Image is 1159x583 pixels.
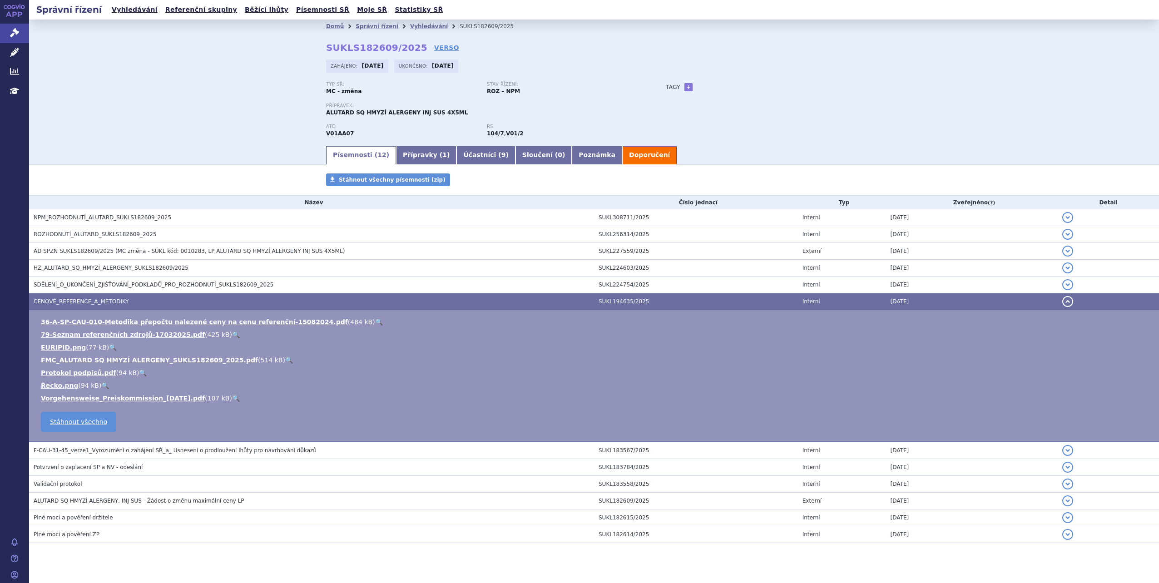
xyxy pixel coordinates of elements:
[163,4,240,16] a: Referenční skupiny
[1062,462,1073,473] button: detail
[34,298,129,305] span: CENOVÉ_REFERENCE_A_METODIKY
[139,369,147,376] a: 🔍
[41,318,348,326] a: 36-A-SP-CAU-010-Metodika přepočtu nalezené ceny na cenu referenční-15082024.pdf
[886,293,1058,310] td: [DATE]
[802,498,822,504] span: Externí
[41,331,205,338] a: 79-Seznam referenčních zdrojů-17032025.pdf
[1062,262,1073,273] button: detail
[41,343,1150,352] li: ( )
[34,514,113,521] span: Plné moci a pověření držitele
[886,476,1058,493] td: [DATE]
[886,442,1058,459] td: [DATE]
[622,146,677,164] a: Doporučení
[802,265,820,271] span: Interní
[232,395,240,402] a: 🔍
[339,177,446,183] span: Stáhnout všechny písemnosti (zip)
[41,381,1150,390] li: ( )
[101,382,109,389] a: 🔍
[1058,196,1159,209] th: Detail
[396,146,456,164] a: Přípravky (1)
[1062,246,1073,257] button: detail
[41,394,1150,403] li: ( )
[666,82,680,93] h3: Tagy
[354,4,390,16] a: Moje SŘ
[594,509,798,526] td: SUKL182615/2025
[802,481,820,487] span: Interní
[34,248,345,254] span: AD SPZN SUKLS182609/2025 (MC změna - SÚKL kód: 0010283, LP ALUTARD SQ HMYZÍ ALERGENY INJ SUS 4X5ML)
[350,318,372,326] span: 484 kB
[34,282,273,288] span: SDĚLENÍ_O_UKONČENÍ_ZJIŠŤOVÁNÍ_PODKLADŮ_PRO_ROZHODNUTÍ_SUKLS182609_2025
[487,88,520,94] strong: ROZ – NPM
[594,476,798,493] td: SUKL183558/2025
[1062,279,1073,290] button: detail
[410,23,448,30] a: Vyhledávání
[34,447,317,454] span: F-CAU-31-45_verze1_Vyrozumění o zahájení SŘ_a_ Usnesení o prodloužení lhůty pro navrhování důkazů
[594,459,798,476] td: SUKL183784/2025
[326,42,427,53] strong: SUKLS182609/2025
[594,243,798,260] td: SUKL227559/2025
[356,23,398,30] a: Správní řízení
[594,277,798,293] td: SUKL224754/2025
[572,146,622,164] a: Poznámka
[456,146,515,164] a: Účastníci (9)
[594,226,798,243] td: SUKL256314/2025
[515,146,572,164] a: Sloučení (0)
[487,130,504,137] strong: terapeutické extrakty alergenů - standardizované, injekční depotní
[886,260,1058,277] td: [DATE]
[81,382,99,389] span: 94 kB
[684,83,693,91] a: +
[326,103,648,109] p: Přípravek:
[232,331,240,338] a: 🔍
[460,20,525,33] li: SUKLS182609/2025
[362,63,384,69] strong: [DATE]
[886,243,1058,260] td: [DATE]
[326,130,354,137] strong: HMYZÍ ALERGENY
[208,395,230,402] span: 107 kB
[208,331,230,338] span: 425 kB
[594,493,798,509] td: SUKL182609/2025
[89,344,107,351] span: 77 kB
[41,356,1150,365] li: ( )
[34,464,143,470] span: Potvrzení o zaplacení SP a NV - odeslání
[886,493,1058,509] td: [DATE]
[594,293,798,310] td: SUKL194635/2025
[432,63,454,69] strong: [DATE]
[434,43,459,52] a: VERSO
[109,344,117,351] a: 🔍
[1062,495,1073,506] button: detail
[109,4,160,16] a: Vyhledávání
[802,282,820,288] span: Interní
[802,447,820,454] span: Interní
[326,146,396,164] a: Písemnosti (12)
[558,151,562,158] span: 0
[802,298,820,305] span: Interní
[886,196,1058,209] th: Zveřejněno
[34,231,157,237] span: ROZHODNUTÍ_ALUTARD_SUKLS182609_2025
[442,151,447,158] span: 1
[886,226,1058,243] td: [DATE]
[487,124,648,138] div: ,
[1062,512,1073,523] button: detail
[487,82,639,87] p: Stav řízení:
[29,3,109,16] h2: Správní řízení
[34,214,171,221] span: NPM_ROZHODNUTÍ_ALUTARD_SUKLS182609_2025
[41,412,116,432] a: Stáhnout všechno
[886,277,1058,293] td: [DATE]
[41,382,78,389] a: Řecko.png
[886,459,1058,476] td: [DATE]
[988,200,995,206] abbr: (?)
[375,318,383,326] a: 🔍
[594,209,798,226] td: SUKL308711/2025
[34,265,188,271] span: HZ_ALUTARD_SQ_HMYZÍ_ALERGENY_SUKLS182609/2025
[506,130,524,137] strong: standardizované terapeutické extrakty hmyzích alergenů
[1062,229,1073,240] button: detail
[326,173,450,186] a: Stáhnout všechny písemnosti (zip)
[802,231,820,237] span: Interní
[1062,529,1073,540] button: detail
[41,356,258,364] a: FMC_ALUTARD SQ HMYZÍ ALERGENY_SUKLS182609_2025.pdf
[1062,479,1073,489] button: detail
[41,317,1150,326] li: ( )
[261,356,283,364] span: 514 kB
[326,124,478,129] p: ATC:
[802,248,822,254] span: Externí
